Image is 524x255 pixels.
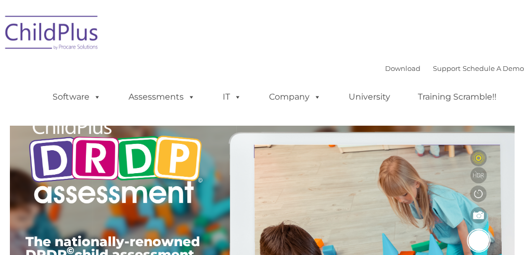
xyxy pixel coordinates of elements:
a: Training Scramble!! [407,87,507,107]
a: University [338,87,401,107]
a: Company [259,87,331,107]
a: Assessments [118,87,206,107]
img: Copyright - DRDP Logo Light [25,107,206,217]
a: Download [385,64,420,72]
a: Software [42,87,111,107]
a: IT [212,87,252,107]
a: Schedule A Demo [463,64,524,72]
font: | [385,64,524,72]
a: Support [433,64,461,72]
